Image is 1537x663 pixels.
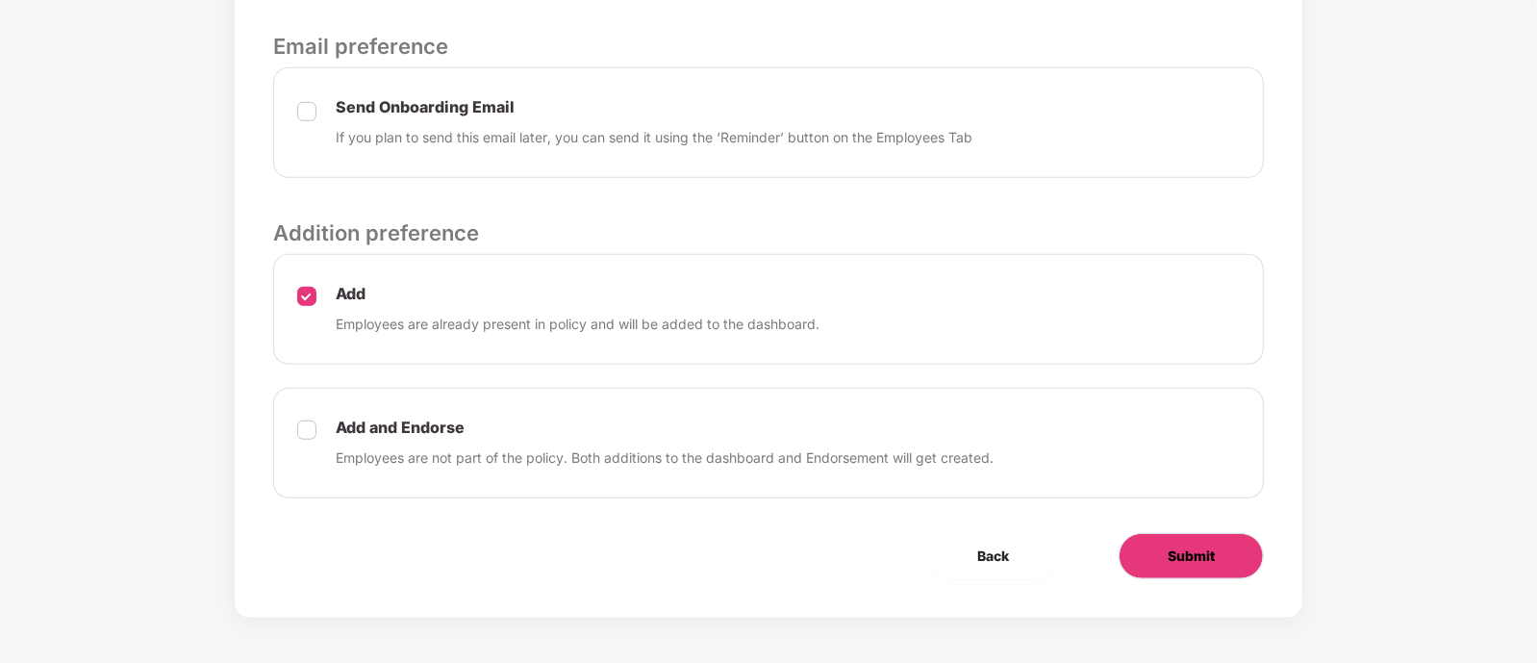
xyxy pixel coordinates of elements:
[977,546,1009,567] span: Back
[336,97,972,117] p: Send Onboarding Email
[336,314,819,335] p: Employees are already present in policy and will be added to the dashboard.
[929,533,1057,579] button: Back
[1119,533,1264,579] button: Submit
[336,127,972,148] p: If you plan to send this email later, you can send it using the ‘Reminder’ button on the Employee...
[336,418,994,438] p: Add and Endorse
[336,447,994,469] p: Employees are not part of the policy. Both additions to the dashboard and Endorsement will get cr...
[336,284,819,304] p: Add
[273,217,1264,249] p: Addition preference
[1168,546,1215,567] span: Submit
[273,30,1264,63] p: Email preference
